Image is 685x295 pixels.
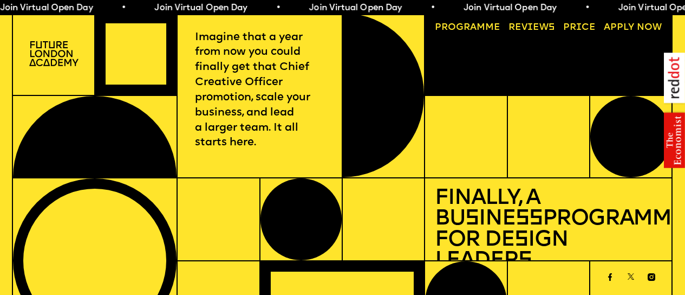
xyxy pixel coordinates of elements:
[516,208,543,230] span: ss
[504,18,560,37] a: Reviews
[518,250,532,272] span: s
[118,4,122,12] span: •
[435,188,662,272] h1: Finally, a Bu ine Programme for De ign Leader
[470,23,477,32] span: a
[195,30,324,151] p: Imagine that a year from now you could finally get that Chief Creative Officer promotion, scale y...
[427,4,432,12] span: •
[465,208,479,230] span: s
[599,18,667,37] a: Apply now
[272,4,277,12] span: •
[430,18,505,37] a: Programme
[514,229,528,251] span: s
[581,4,586,12] span: •
[604,23,610,32] span: A
[558,18,601,37] a: Price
